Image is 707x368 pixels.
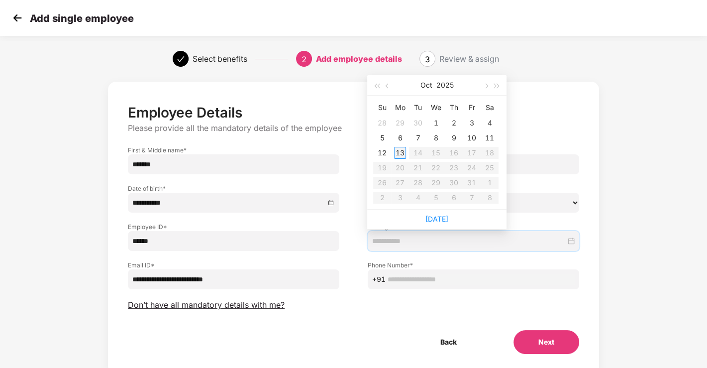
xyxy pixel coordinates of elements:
[439,51,499,67] div: Review & assign
[128,184,339,193] label: Date of birth
[466,117,478,129] div: 3
[409,130,427,145] td: 2025-10-07
[128,146,339,154] label: First & Middle name
[128,104,579,121] p: Employee Details
[427,100,445,116] th: We
[391,145,409,160] td: 2025-10-13
[373,100,391,116] th: Su
[391,116,409,130] td: 2025-09-29
[373,116,391,130] td: 2025-09-28
[128,261,339,269] label: Email ID
[425,54,430,64] span: 3
[420,75,432,95] button: Oct
[177,55,185,63] span: check
[409,100,427,116] th: Tu
[445,116,463,130] td: 2025-10-02
[445,130,463,145] td: 2025-10-09
[448,117,460,129] div: 2
[10,10,25,25] img: svg+xml;base64,PHN2ZyB4bWxucz0iaHR0cDovL3d3dy53My5vcmcvMjAwMC9zdmciIHdpZHRoPSIzMCIgaGVpZ2h0PSIzMC...
[373,145,391,160] td: 2025-10-12
[373,130,391,145] td: 2025-10-05
[391,130,409,145] td: 2025-10-06
[436,75,454,95] button: 2025
[425,215,448,223] a: [DATE]
[466,132,478,144] div: 10
[376,132,388,144] div: 5
[427,116,445,130] td: 2025-10-01
[430,117,442,129] div: 1
[481,100,499,116] th: Sa
[481,130,499,145] td: 2025-10-11
[448,132,460,144] div: 9
[302,54,306,64] span: 2
[128,300,285,310] span: Don’t have all mandatory details with me?
[463,100,481,116] th: Fr
[316,51,402,67] div: Add employee details
[430,132,442,144] div: 8
[193,51,247,67] div: Select benefits
[484,117,496,129] div: 4
[30,12,134,24] p: Add single employee
[412,117,424,129] div: 30
[481,116,499,130] td: 2025-10-04
[391,100,409,116] th: Mo
[394,117,406,129] div: 29
[409,116,427,130] td: 2025-09-30
[368,261,579,269] label: Phone Number
[463,116,481,130] td: 2025-10-03
[128,123,579,133] p: Please provide all the mandatory details of the employee
[376,117,388,129] div: 28
[394,147,406,159] div: 13
[372,274,386,285] span: +91
[484,132,496,144] div: 11
[463,130,481,145] td: 2025-10-10
[376,147,388,159] div: 12
[513,330,579,354] button: Next
[415,330,482,354] button: Back
[394,132,406,144] div: 6
[445,100,463,116] th: Th
[427,130,445,145] td: 2025-10-08
[412,132,424,144] div: 7
[128,223,339,231] label: Employee ID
